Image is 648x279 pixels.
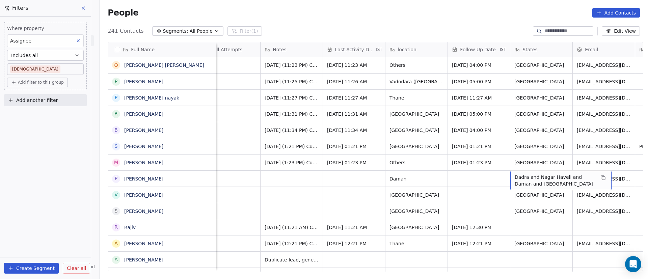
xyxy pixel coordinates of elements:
[327,159,381,166] span: [DATE] 01:23 PM
[115,191,118,198] div: V
[577,143,631,150] span: [EMAIL_ADDRESS][DOMAIN_NAME]
[327,111,381,117] span: [DATE] 11:31 AM
[514,192,568,198] span: [GEOGRAPHIC_DATA]
[108,27,143,35] span: 241 Contacts
[389,192,443,198] span: [GEOGRAPHIC_DATA]
[514,127,568,134] span: [GEOGRAPHIC_DATA]
[115,94,117,101] div: P
[585,46,598,53] span: Email
[573,42,635,57] div: Email
[124,225,136,230] a: Rajiv
[460,46,495,53] span: Follow Up Date
[261,42,323,57] div: Notes
[115,175,117,182] div: P
[515,174,595,187] span: Dadra and Nagar Haveli and Daman and [GEOGRAPHIC_DATA]
[124,241,163,246] a: [PERSON_NAME]
[514,78,568,85] span: [GEOGRAPHIC_DATA]
[577,192,631,198] span: [EMAIL_ADDRESS][DOMAIN_NAME]
[265,78,319,85] span: [DATE] (11:25 PM) Customer didn't pickup call. WhatsApp message send.
[389,127,443,134] span: [GEOGRAPHIC_DATA]
[398,46,416,53] span: location
[124,208,163,214] a: [PERSON_NAME]
[327,78,381,85] span: [DATE] 11:26 AM
[265,159,319,166] span: [DATE] (1:23 PM) Customer didn't pickup call. WhatsApp message send.
[514,240,568,247] span: [GEOGRAPHIC_DATA]
[522,46,537,53] span: States
[448,42,510,57] div: Follow Up DateIST
[389,224,443,231] span: [GEOGRAPHIC_DATA]
[389,143,443,150] span: [GEOGRAPHIC_DATA]
[115,256,118,263] div: A
[124,95,179,101] a: [PERSON_NAME] nayak
[514,94,568,101] span: [GEOGRAPHIC_DATA]
[327,94,381,101] span: [DATE] 11:27 AM
[510,42,572,57] div: States
[327,62,381,68] span: [DATE] 11:23 AM
[452,94,506,101] span: [DATE] 11:27 AM
[577,94,631,101] span: [EMAIL_ADDRESS][DOMAIN_NAME]
[577,127,631,134] span: [EMAIL_ADDRESS][DOMAIN_NAME]
[452,62,506,68] span: [DATE] 04:00 PM
[625,256,641,272] div: Open Intercom Messenger
[452,111,506,117] span: [DATE] 05:00 PM
[514,111,568,117] span: [GEOGRAPHIC_DATA]
[452,224,506,231] span: [DATE] 12:30 PM
[389,111,443,117] span: [GEOGRAPHIC_DATA]
[115,78,117,85] div: P
[124,192,163,198] a: [PERSON_NAME]
[389,94,443,101] span: Thane
[114,62,118,69] div: O
[514,159,568,166] span: [GEOGRAPHIC_DATA]
[389,175,443,182] span: Daman
[124,128,163,133] a: [PERSON_NAME]
[323,42,385,57] div: Last Activity DateIST
[389,78,443,85] span: Vadodara ([GEOGRAPHIC_DATA])
[115,127,118,134] div: B
[389,159,443,166] span: Others
[115,207,118,215] div: s
[114,159,118,166] div: M
[124,144,163,149] a: [PERSON_NAME]
[514,143,568,150] span: [GEOGRAPHIC_DATA]
[577,111,631,117] span: [EMAIL_ADDRESS][DOMAIN_NAME]
[114,110,118,117] div: R
[385,42,448,57] div: location
[376,47,382,52] span: IST
[163,28,188,35] span: Segments:
[115,143,118,150] div: S
[265,127,319,134] span: [DATE] (11:34 PM) Customer didn't pickup call. WhatsApp message send.
[114,224,118,231] div: R
[514,62,568,68] span: [GEOGRAPHIC_DATA]
[265,143,319,150] span: [DATE] (1:21 PM) Customer didn't pickup call. WhatsApp message send.
[389,208,443,215] span: [GEOGRAPHIC_DATA]
[327,143,381,150] span: [DATE] 01:21 PM
[389,62,443,68] span: Others
[115,240,118,247] div: A
[577,159,631,166] span: [EMAIL_ADDRESS][DOMAIN_NAME]
[452,127,506,134] span: [DATE] 04:00 PM
[124,176,163,182] a: [PERSON_NAME]
[273,46,286,53] span: Notes
[577,208,631,215] span: [EMAIL_ADDRESS][DOMAIN_NAME]
[124,111,163,117] a: [PERSON_NAME]
[577,240,631,247] span: [EMAIL_ADDRESS][DOMAIN_NAME]
[592,8,640,18] button: Add Contacts
[327,240,381,247] span: [DATE] 12:21 PM
[602,26,640,36] button: Edit View
[227,26,262,36] button: Filter(1)
[124,160,163,165] a: [PERSON_NAME]
[124,62,204,68] a: [PERSON_NAME] [PERSON_NAME]
[265,94,319,101] span: [DATE] (11:27 PM) Customer didn't pickup call. WhatsApp message send.
[131,46,155,53] span: Full Name
[335,46,375,53] span: Last Activity Date
[514,208,568,215] span: [GEOGRAPHIC_DATA]
[265,240,319,247] span: [DATE] (12:21 PM) Customer didn't pickup call. WhatsApp message send.
[108,8,138,18] span: People
[327,127,381,134] span: [DATE] 11:34 AM
[108,57,216,272] div: grid
[265,111,319,117] span: [DATE] (11:31 PM) Customer didn't pickup call. WhatsApp message send.
[452,78,506,85] span: [DATE] 05:00 PM
[500,47,506,52] span: IST
[389,240,443,247] span: Thane
[124,257,163,262] a: [PERSON_NAME]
